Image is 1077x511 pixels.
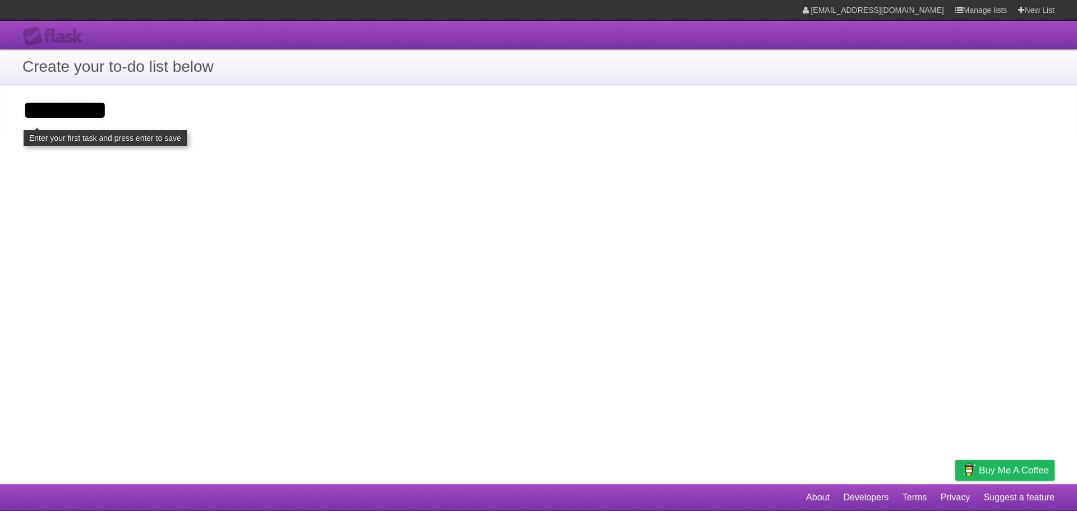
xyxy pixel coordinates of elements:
img: Buy me a coffee [961,461,976,480]
a: Terms [903,487,927,508]
a: Buy me a coffee [955,460,1055,481]
span: Buy me a coffee [979,461,1049,480]
a: Developers [843,487,889,508]
a: About [806,487,830,508]
div: Flask [22,26,90,47]
a: Suggest a feature [984,487,1055,508]
h1: Create your to-do list below [22,55,1055,79]
a: Privacy [941,487,970,508]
